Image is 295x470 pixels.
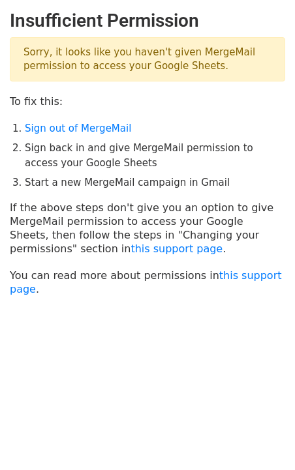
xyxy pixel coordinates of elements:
h2: Insufficient Permission [10,10,285,32]
a: this support page [10,269,282,295]
p: If the above steps don't give you an option to give MergeMail permission to access your Google Sh... [10,201,285,256]
a: Sign out of MergeMail [25,123,131,134]
p: Sorry, it looks like you haven't given MergeMail permission to access your Google Sheets. [10,37,285,81]
p: You can read more about permissions in . [10,269,285,296]
p: To fix this: [10,95,285,108]
a: this support page [131,242,223,255]
li: Start a new MergeMail campaign in Gmail [25,175,285,190]
li: Sign back in and give MergeMail permission to access your Google Sheets [25,141,285,170]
